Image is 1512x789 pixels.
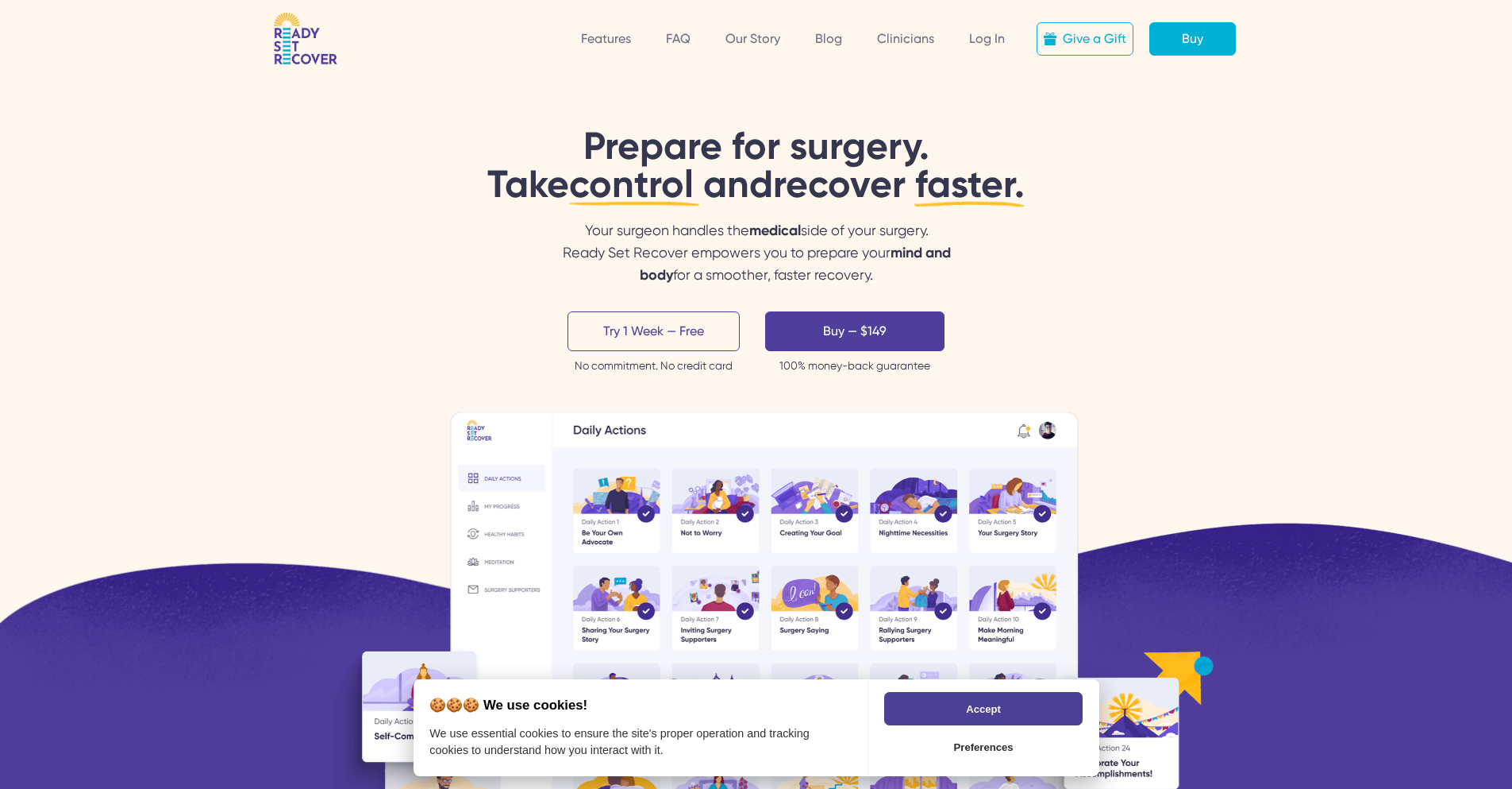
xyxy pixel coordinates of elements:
img: Line1 [569,201,702,207]
div: Buy [1182,29,1203,48]
span: medical [748,222,800,239]
a: Buy [1149,22,1236,56]
span: control [569,161,703,207]
a: Give a Gift [1037,22,1133,56]
a: Clinicians [877,31,934,46]
h1: Prepare for surgery. [487,127,1025,203]
span: mind and body [640,244,951,284]
button: Accept [884,692,1082,725]
div: We use essential cookies to ensure the site's proper operation and tracking cookies to understand... [429,727,809,757]
div: Take and [487,165,1025,203]
a: Features [581,31,631,46]
a: Try 1 Week — Free [567,311,740,351]
h2: 🍪🍪🍪 We use cookies! [414,698,868,713]
div: Ready Set Recover empowers you to prepare your for a smoother, faster recovery. [542,242,971,286]
a: Our Story [725,31,780,46]
a: Blog [815,31,842,46]
img: RSR [274,13,337,65]
span: recover faster. [773,161,1025,207]
div: No commitment. No credit card [575,358,733,373]
div: CookieChimp [414,679,1099,776]
a: Log In [969,31,1005,46]
div: Your surgeon handles the side of your surgery. [542,219,971,286]
div: 100% money-back guarantee [779,358,930,373]
a: Buy — $149 [765,311,945,351]
img: Line2 [914,195,1028,214]
a: FAQ [666,31,691,46]
button: Preferences [884,730,1082,764]
div: Give a Gift [1063,29,1126,48]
